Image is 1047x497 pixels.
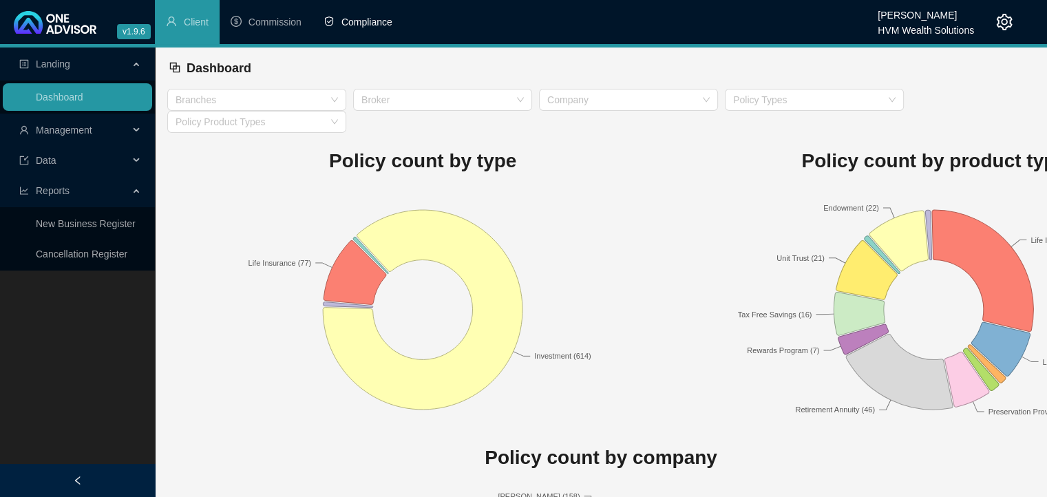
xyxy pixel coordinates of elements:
span: Dashboard [187,61,251,75]
span: user [19,125,29,135]
h1: Policy count by company [167,443,1035,473]
span: Client [184,17,209,28]
text: Retirement Annuity (46) [796,405,876,414]
span: Management [36,125,92,136]
text: Unit Trust (21) [777,253,825,262]
a: Cancellation Register [36,248,127,260]
span: Data [36,155,56,166]
img: 2df55531c6924b55f21c4cf5d4484680-logo-light.svg [14,11,96,34]
span: import [19,156,29,165]
a: New Business Register [36,218,136,229]
span: left [73,476,83,485]
span: block [169,61,181,74]
text: Rewards Program (7) [748,346,820,354]
text: Tax Free Savings (16) [738,310,812,318]
span: Reports [36,185,70,196]
span: Compliance [341,17,392,28]
text: Life Insurance (77) [248,258,312,266]
span: profile [19,59,29,69]
div: HVM Wealth Solutions [878,19,974,34]
span: line-chart [19,186,29,195]
text: Endowment (22) [823,203,879,211]
span: setting [996,14,1013,30]
h1: Policy count by type [167,146,678,176]
span: dollar [231,16,242,27]
text: Investment (614) [534,352,591,360]
span: Commission [248,17,302,28]
span: Landing [36,59,70,70]
span: user [166,16,177,27]
span: safety [324,16,335,27]
span: v1.9.6 [117,24,151,39]
div: [PERSON_NAME] [878,3,974,19]
a: Dashboard [36,92,83,103]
